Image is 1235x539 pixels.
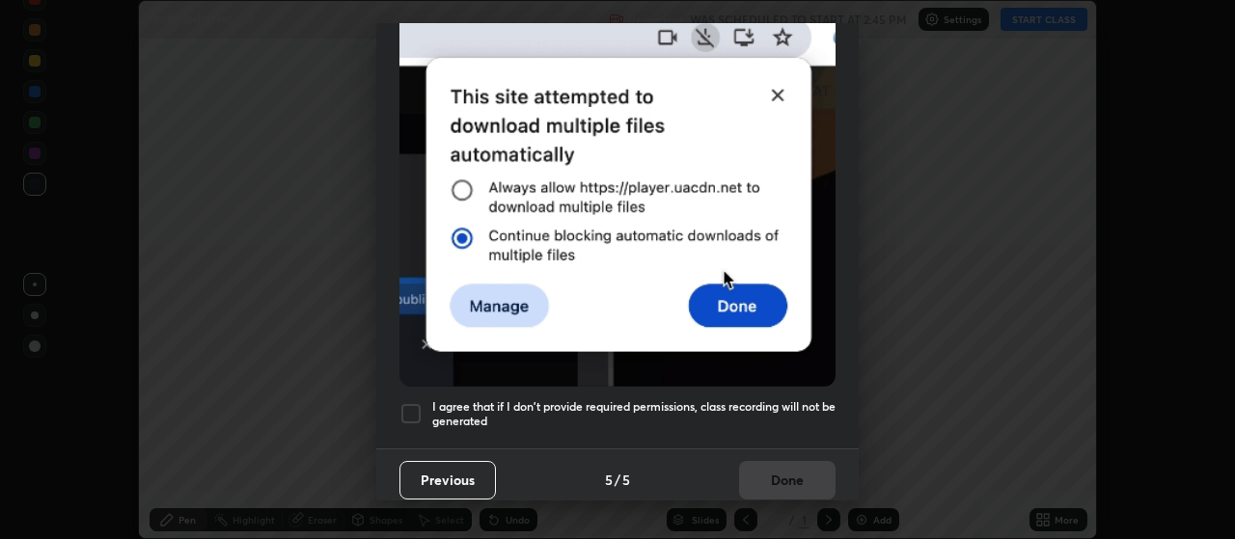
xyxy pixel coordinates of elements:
[615,470,620,490] h4: /
[399,461,496,499] button: Previous
[622,470,630,490] h4: 5
[605,470,613,490] h4: 5
[432,399,836,429] h5: I agree that if I don't provide required permissions, class recording will not be generated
